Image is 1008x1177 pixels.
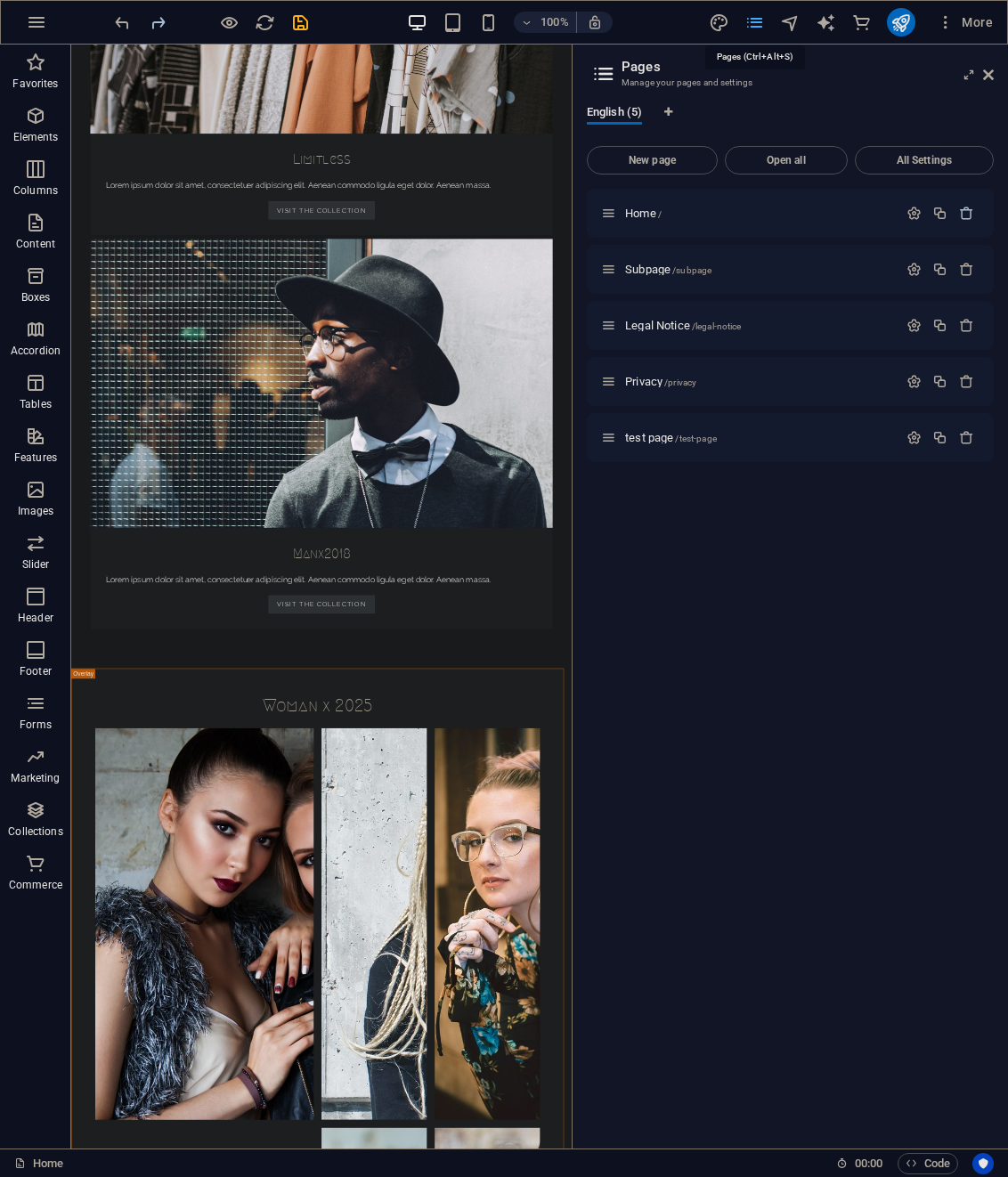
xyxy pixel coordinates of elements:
button: All Settings [855,146,994,175]
p: Tables [20,397,52,411]
button: New page [587,146,718,175]
div: test page/test-page [620,432,898,443]
span: More [937,13,993,31]
p: Header [18,611,53,625]
p: Boxes [21,290,51,304]
span: Open all [733,155,840,166]
span: /subpage [672,265,711,275]
button: commerce [851,12,873,33]
i: On resize automatically adjust zoom level to fit chosen device. [587,14,603,30]
div: Settings [906,262,922,277]
p: Elements [13,130,59,144]
span: Click to open page [625,319,741,332]
button: Code [898,1153,958,1174]
p: Features [14,451,57,465]
i: Navigator [780,12,801,33]
button: Open all [725,146,848,175]
p: Slider [22,557,50,572]
span: /privacy [664,377,696,387]
button: pages [744,12,766,33]
div: Settings [906,374,922,389]
button: text_generator [816,12,837,33]
div: Duplicate [932,206,947,221]
i: Publish [890,12,911,33]
a: Click to cancel selection. Double-click to open Pages [14,1153,63,1174]
button: Usercentrics [972,1153,994,1174]
span: /legal-notice [692,321,742,331]
button: design [709,12,730,33]
p: Marketing [11,771,60,785]
div: Home/ [620,207,898,219]
h2: Pages [622,59,994,75]
div: Settings [906,318,922,333]
span: / [658,209,662,219]
span: Click to open page [625,207,662,220]
div: Remove [959,262,974,277]
h6: 100% [541,12,569,33]
span: Click to open page [625,263,711,276]
div: Language Tabs [587,105,994,139]
div: Subpage/subpage [620,264,898,275]
p: Footer [20,664,52,678]
div: Duplicate [932,430,947,445]
h6: Session time [836,1153,883,1174]
p: Images [18,504,54,518]
div: Privacy/privacy [620,376,898,387]
span: Click to open page [625,431,717,444]
button: publish [887,8,915,37]
span: : [867,1157,870,1170]
i: AI Writer [816,12,836,33]
p: Forms [20,718,52,732]
button: navigator [780,12,801,33]
i: Commerce [851,12,872,33]
span: New page [595,155,710,166]
div: Settings [906,430,922,445]
div: Remove [959,318,974,333]
p: Accordion [11,344,61,358]
span: All Settings [863,155,986,166]
p: Favorites [12,77,58,91]
div: Settings [906,206,922,221]
span: Click to open page [625,375,696,388]
h3: Manage your pages and settings [622,75,958,91]
span: 00 00 [855,1153,882,1174]
p: Columns [13,183,58,198]
div: The startpage cannot be deleted [959,206,974,221]
button: More [930,8,1000,37]
div: Remove [959,374,974,389]
div: Remove [959,430,974,445]
div: Duplicate [932,262,947,277]
p: Commerce [9,878,62,892]
span: English (5) [587,101,642,126]
span: Code [906,1153,950,1174]
div: Duplicate [932,318,947,333]
i: Design (Ctrl+Alt+Y) [709,12,729,33]
p: Content [16,237,55,251]
span: /test-page [675,434,716,443]
div: Duplicate [932,374,947,389]
iframe: To enrich screen reader interactions, please activate Accessibility in Grammarly extension settings [71,45,572,1149]
p: Collections [8,824,62,839]
div: Legal Notice/legal-notice [620,320,898,331]
button: 100% [514,12,577,33]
